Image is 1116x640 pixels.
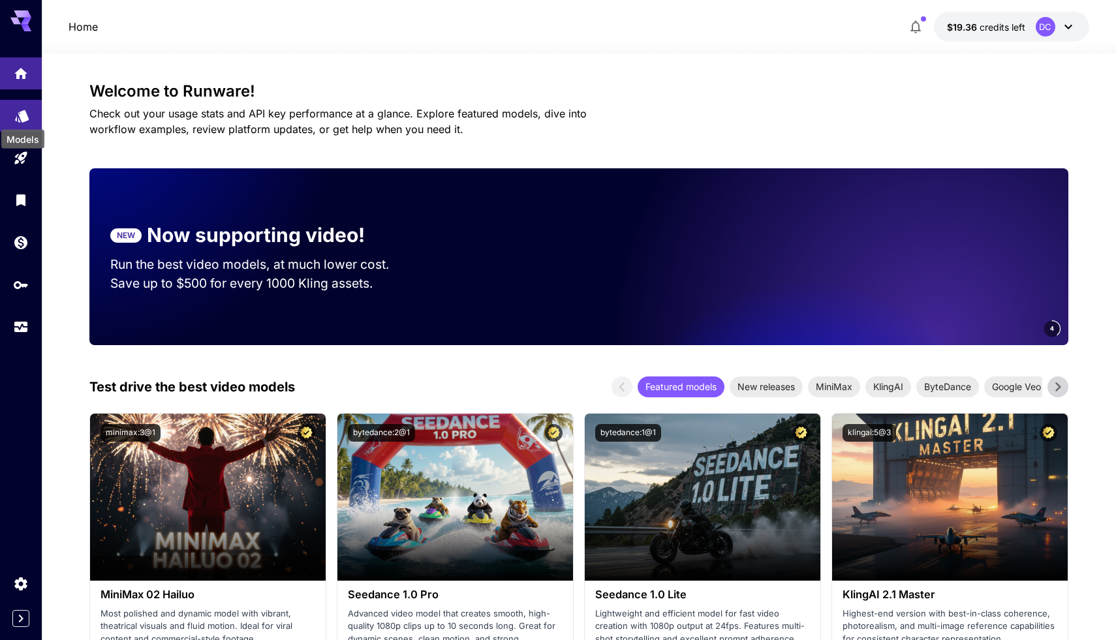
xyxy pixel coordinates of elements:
button: $19.36281DC [934,12,1089,42]
h3: Seedance 1.0 Pro [348,588,563,601]
div: KlingAI [865,376,911,397]
div: Home [13,61,29,78]
div: $19.36281 [947,20,1025,34]
div: Library [13,192,29,208]
button: Certified Model – Vetted for best performance and includes a commercial license. [1040,424,1057,442]
span: Featured models [638,380,724,393]
a: Home [69,19,98,35]
div: DC [1036,17,1055,37]
p: Save up to $500 for every 1000 Kling assets. [110,274,414,293]
div: Models [14,104,30,120]
div: Google Veo [984,376,1049,397]
button: Certified Model – Vetted for best performance and includes a commercial license. [545,424,563,442]
button: minimax:3@1 [101,424,161,442]
p: NEW [117,230,135,241]
h3: MiniMax 02 Hailuo [101,588,315,601]
button: Certified Model – Vetted for best performance and includes a commercial license. [298,424,315,442]
div: Models [1,130,44,149]
span: Google Veo [984,380,1049,393]
p: Run the best video models, at much lower cost. [110,255,414,274]
div: API Keys [13,277,29,293]
div: MiniMax [808,376,860,397]
span: credits left [980,22,1025,33]
p: Test drive the best video models [89,377,295,397]
div: Usage [13,319,29,335]
span: ByteDance [916,380,979,393]
span: New releases [730,380,803,393]
span: KlingAI [865,380,911,393]
button: bytedance:2@1 [348,424,415,442]
h3: KlingAI 2.1 Master [843,588,1057,601]
img: alt [90,414,326,581]
div: Wallet [13,234,29,251]
button: klingai:5@3 [843,424,896,442]
span: 4 [1050,324,1054,333]
nav: breadcrumb [69,19,98,35]
button: bytedance:1@1 [595,424,661,442]
button: Expand sidebar [12,610,29,627]
img: alt [337,414,573,581]
div: New releases [730,376,803,397]
div: ByteDance [916,376,979,397]
h3: Seedance 1.0 Lite [595,588,810,601]
div: Playground [13,150,29,166]
div: Featured models [638,376,724,397]
img: alt [832,414,1068,581]
h3: Welcome to Runware! [89,82,1068,100]
button: Certified Model – Vetted for best performance and includes a commercial license. [792,424,810,442]
span: $19.36 [947,22,980,33]
div: Settings [13,575,29,592]
img: alt [585,414,820,581]
p: Now supporting video! [147,221,365,250]
span: MiniMax [808,380,860,393]
span: Check out your usage stats and API key performance at a glance. Explore featured models, dive int... [89,107,587,136]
